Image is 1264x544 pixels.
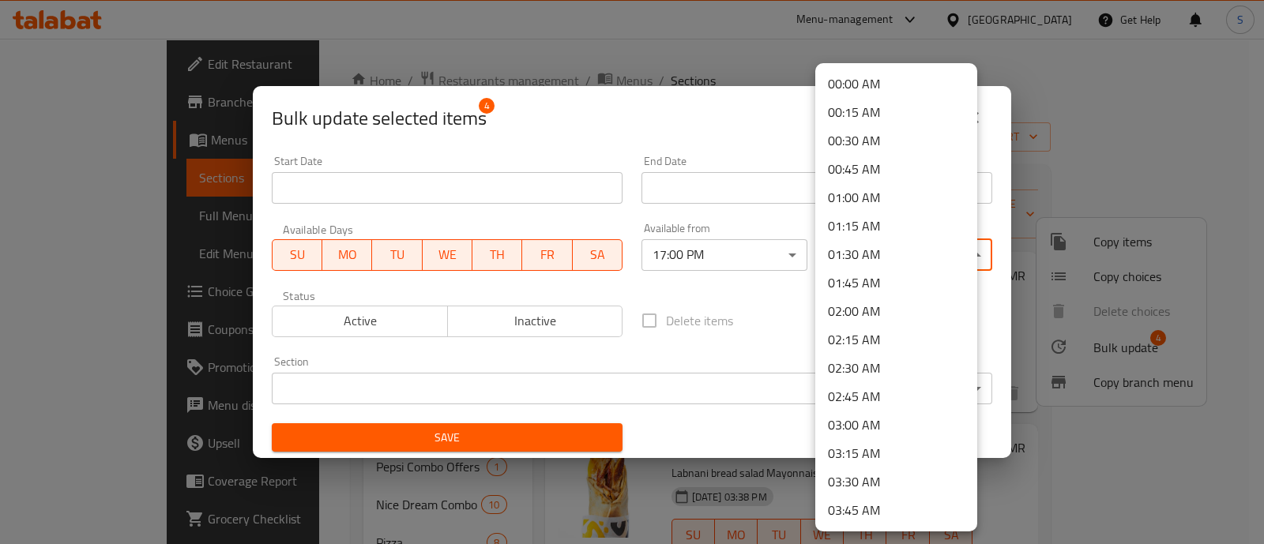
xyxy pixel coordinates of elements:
[815,183,977,212] li: 01:00 AM
[815,439,977,467] li: 03:15 AM
[815,69,977,98] li: 00:00 AM
[815,411,977,439] li: 03:00 AM
[815,240,977,268] li: 01:30 AM
[815,325,977,354] li: 02:15 AM
[815,212,977,240] li: 01:15 AM
[815,268,977,297] li: 01:45 AM
[815,467,977,496] li: 03:30 AM
[815,98,977,126] li: 00:15 AM
[815,382,977,411] li: 02:45 AM
[815,155,977,183] li: 00:45 AM
[815,354,977,382] li: 02:30 AM
[815,496,977,524] li: 03:45 AM
[815,126,977,155] li: 00:30 AM
[815,297,977,325] li: 02:00 AM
